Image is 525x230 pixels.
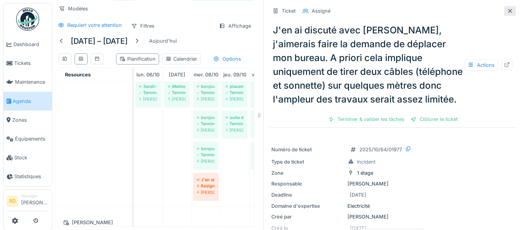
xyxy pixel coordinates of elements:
div: 1 étage [357,169,373,177]
div: Assigné [312,7,331,15]
div: Calendrier [166,55,197,63]
span: Équipements [15,135,49,142]
div: Options [210,53,244,65]
h5: [DATE] – [DATE] [71,36,128,46]
div: [PERSON_NAME] [226,127,244,133]
span: Zones [12,116,49,124]
a: Équipements [3,129,52,148]
div: Assigné [197,183,215,189]
div: bonjour, serait-il possible de réctifier et de changer l'installation de decharge des labo par le... [197,114,215,121]
div: Terminé [197,152,215,158]
div: J'en ai discuté avec [PERSON_NAME], j'aimerais faire la demande de déplacer mon bureau. A priori ... [197,177,215,183]
div: Manager [21,193,49,199]
span: Stock [14,154,49,161]
li: [PERSON_NAME] [21,193,49,210]
div: Terminer & valider les tâches [325,114,407,124]
div: Actions [464,60,498,71]
div: bonjour, serait-il possible de retiré les 14 tables pliante en U et de ranger les 40 chaises dans... [197,146,215,152]
a: RD Manager[PERSON_NAME] [7,193,49,212]
div: Terminé [168,89,186,96]
div: [DATE] [350,191,366,199]
div: Responsable [271,180,344,187]
div: Créé par [271,213,344,220]
div: Mettre le baffle a roulette + micro dans la cour 456 pour 12h50 merciiii [168,83,186,89]
div: suite de la mise en pose du dérbygum sur le toi du hall de tennis [226,114,244,121]
a: Maintenance [3,73,52,91]
div: Numéro de ticket [271,146,344,153]
div: Serait-il possible de fixer notre plaque en métal Aesm sur le mur à côté de la porte d e notre lo... [139,83,157,89]
a: Tickets [3,54,52,73]
div: Deadline [271,191,344,199]
div: Filtres [128,20,158,31]
div: Requiert votre attention [67,22,122,29]
div: Terminé [197,121,215,127]
div: [PERSON_NAME] [197,189,215,195]
a: 7 octobre 2025 [167,69,187,80]
div: Terminé [226,121,244,127]
span: Resources [65,72,91,78]
div: [PERSON_NAME] [197,127,215,133]
a: Statistiques [3,167,52,186]
span: Agenda [13,98,49,105]
div: Aujourd'hui [146,36,180,46]
li: RD [7,195,18,207]
div: [PERSON_NAME] [197,96,215,102]
div: Ticket [282,7,296,15]
div: [PERSON_NAME] [139,96,157,102]
div: J'en ai discuté avec [PERSON_NAME], j'aimerais faire la demande de déplacer mon bureau. A priori ... [270,20,516,109]
div: Planification [120,55,156,63]
div: [PERSON_NAME] [271,180,514,187]
div: Electricité [271,202,514,210]
a: Stock [3,148,52,167]
div: [PERSON_NAME] [226,96,244,102]
div: Terminé [226,89,244,96]
div: Modèles [55,3,91,14]
span: Maintenance [15,78,49,86]
div: Incident [357,158,375,165]
div: bonjour, serait-il possible de placé la plaque aesm des anciens sur le mur à coté de la porte la ... [197,83,215,89]
span: Dashboard [13,41,49,48]
span: Statistiques [14,173,49,180]
div: Terminé [139,89,157,96]
img: Badge_color-CXgf-gQk.svg [16,8,39,31]
div: 2025/10/64/01977 [359,146,402,153]
div: Domaine d'expertise [271,202,344,210]
div: Type de ticket [271,158,344,165]
a: Zones [3,111,52,129]
a: 10 octobre 2025 [250,69,277,80]
div: [PERSON_NAME] [271,213,514,220]
a: Agenda [3,92,52,111]
a: 9 octobre 2025 [221,69,248,80]
div: [PERSON_NAME] [168,96,186,102]
div: Affichage [216,20,254,31]
a: 8 octobre 2025 [192,69,220,80]
div: [PERSON_NAME] [60,218,128,227]
div: Clôturer le ticket [407,114,461,124]
a: 6 octobre 2025 [135,69,161,80]
div: Zone [271,169,344,177]
div: Terminé [197,89,215,96]
a: Dashboard [3,35,52,54]
div: [PERSON_NAME] [197,158,215,164]
div: placement pancarte easm salle des anciens du collège [226,83,244,89]
span: Tickets [14,60,49,67]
